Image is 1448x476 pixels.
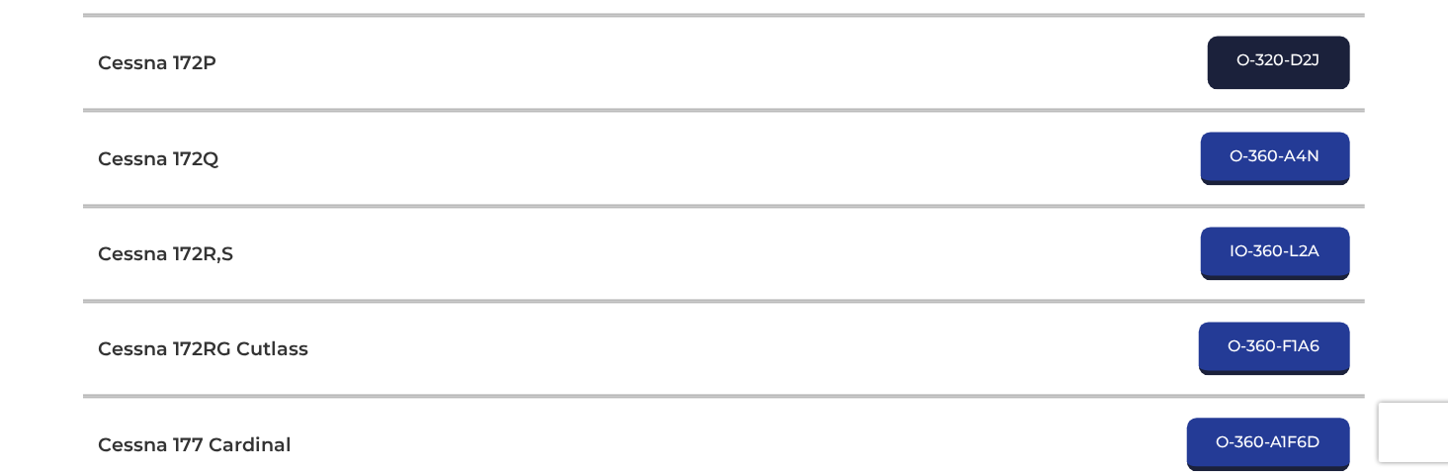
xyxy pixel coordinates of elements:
h3: Cessna 172P [98,50,216,74]
a: O-360-A1F6D [1187,418,1350,471]
h3: Cessna 172Q [98,146,218,170]
h3: Cessna 172RG Cutlass [98,336,308,360]
h3: Cessna 177 Cardinal [98,432,292,456]
a: IO-360-L2A [1201,227,1350,280]
a: O-360-F1A6 [1199,322,1350,375]
a: O-360-A4N [1201,132,1350,185]
a: O-320-D2J [1208,36,1350,89]
h3: Cessna 172R,S [98,241,233,265]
